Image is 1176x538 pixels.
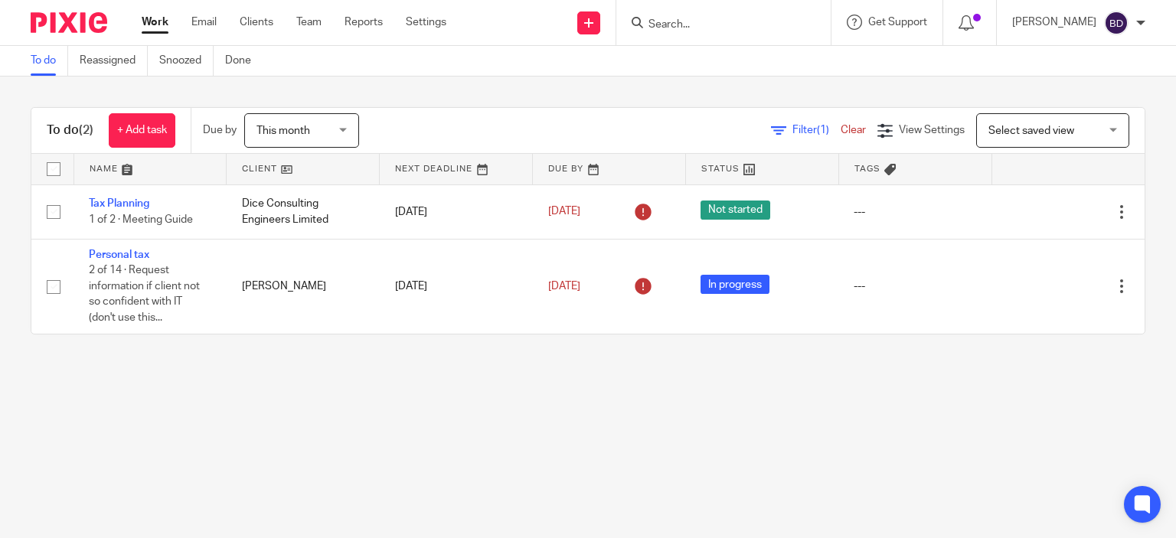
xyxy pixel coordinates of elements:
span: Filter [792,125,841,135]
a: Work [142,15,168,30]
a: Team [296,15,322,30]
span: 1 of 2 · Meeting Guide [89,214,193,225]
span: 2 of 14 · Request information if client not so confident with IT (don't use this... [89,266,200,324]
span: Get Support [868,17,927,28]
a: Tax Planning [89,198,149,209]
a: Reports [345,15,383,30]
a: + Add task [109,113,175,148]
td: [DATE] [380,184,533,239]
a: Clear [841,125,866,135]
div: --- [854,279,976,294]
a: Email [191,15,217,30]
a: Reassigned [80,46,148,76]
div: --- [854,204,976,220]
a: Done [225,46,263,76]
span: [DATE] [548,207,580,217]
span: Tags [854,165,880,173]
img: svg%3E [1104,11,1129,35]
td: Dice Consulting Engineers Limited [227,184,380,239]
p: Due by [203,122,237,138]
a: Settings [406,15,446,30]
img: Pixie [31,12,107,33]
span: Not started [701,201,770,220]
h1: To do [47,122,93,139]
a: To do [31,46,68,76]
span: (1) [817,125,829,135]
span: (2) [79,124,93,136]
a: Snoozed [159,46,214,76]
td: [DATE] [380,239,533,333]
span: Select saved view [988,126,1074,136]
td: [PERSON_NAME] [227,239,380,333]
span: This month [256,126,310,136]
input: Search [647,18,785,32]
a: Personal tax [89,249,149,260]
p: [PERSON_NAME] [1012,15,1096,30]
a: Clients [240,15,273,30]
span: View Settings [899,125,965,135]
span: In progress [701,275,769,294]
span: [DATE] [548,281,580,292]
